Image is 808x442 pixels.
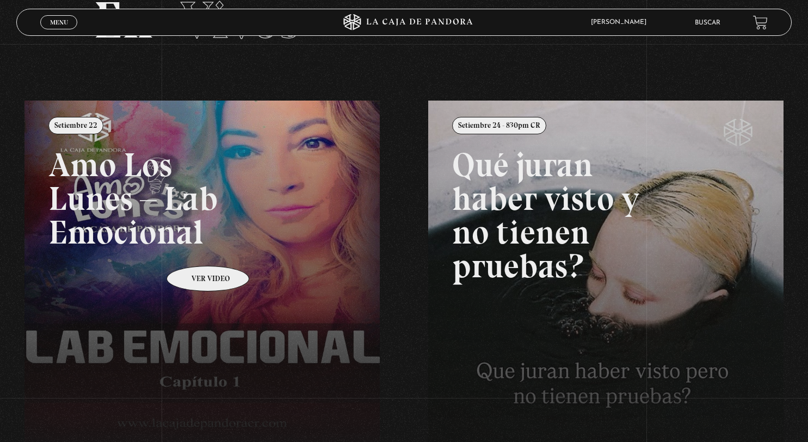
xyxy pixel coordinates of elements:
[46,28,72,36] span: Cerrar
[695,20,720,26] a: Buscar
[753,15,768,30] a: View your shopping cart
[585,19,657,26] span: [PERSON_NAME]
[50,19,68,26] span: Menu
